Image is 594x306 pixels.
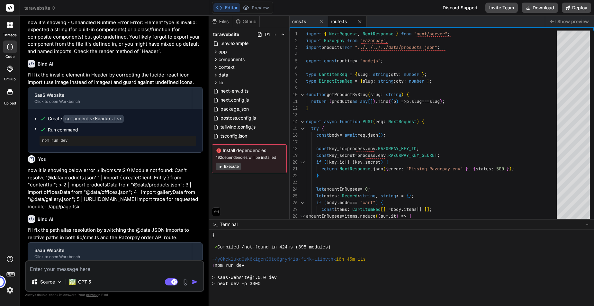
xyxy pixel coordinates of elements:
span: } [465,166,468,172]
span: => [401,98,406,104]
span: ; [393,78,396,84]
span: it [391,213,396,219]
span: : [383,119,386,124]
span: ; [442,98,445,104]
span: const [316,152,329,158]
span: ( [324,159,327,165]
span: body [391,206,401,212]
span: Terminal [220,221,238,228]
span: find [378,98,388,104]
span: tarawebsite [24,5,56,11]
span: body [327,200,337,205]
span: import [306,31,321,37]
span: tsconfig.json [220,132,248,140]
div: 5 [290,58,298,64]
div: 3 [290,44,298,51]
span: ) [396,98,399,104]
span: type [306,71,316,77]
div: 17 [290,139,298,145]
span: ( [375,213,378,219]
span: < [357,193,360,199]
span: ) [381,159,383,165]
div: 12 [290,105,298,112]
span: if [316,200,321,205]
div: 1 [290,31,298,37]
span: slug [411,98,422,104]
button: SaaS WebsiteClick to open Workbench [28,87,192,109]
span: "../../../../data/products.json" [355,44,437,50]
span: } [409,193,411,199]
span: 0 [365,186,368,192]
span: function [306,92,327,97]
img: icon [192,279,198,285]
span: "cart" [360,200,375,205]
span: ( [329,98,332,104]
span: . [401,206,404,212]
span: ( [373,119,375,124]
span: try [311,125,319,131]
span: key_id [329,146,345,151]
span: components [219,56,245,63]
span: { [386,159,388,165]
span: items [404,206,417,212]
span: = [350,71,352,77]
span: ; [429,78,432,84]
button: Invite Team [485,3,518,13]
span: , [375,193,378,199]
span: await [345,132,357,138]
label: threads [3,32,17,38]
span: 500 [496,166,504,172]
label: code [5,54,14,59]
div: 7 [290,71,298,78]
span: string [386,92,401,97]
span: slug [429,98,440,104]
span: const [324,58,337,64]
span: = [339,132,342,138]
div: 23 [290,179,298,186]
span: { [386,166,388,172]
p: now it's showing - Unhandled Runtime Error Error: Element type is invalid: expected a string (for... [28,19,203,55]
span: } [316,173,319,178]
span: notes [324,193,337,199]
span: env [368,146,375,151]
div: Click to open Workbench [34,254,185,259]
span: .env.example [220,40,249,47]
span: ; [388,71,391,77]
span: let [316,186,324,192]
div: SaaS Website [34,247,185,254]
span: slug [370,92,381,97]
span: . [365,146,368,151]
span: any [360,98,368,104]
span: type [306,78,316,84]
span: postcss.config.js [220,114,256,122]
span: . [375,98,378,104]
span: : [368,71,370,77]
span: process [347,146,365,151]
span: p [406,98,409,104]
div: Discord Support [439,3,482,13]
p: now it is showing below error ./lib/cms.ts:2:0 Module not found: Can't resolve '@data/products.js... [28,167,203,210]
div: 25 [290,193,298,199]
span: ✓ [215,244,217,250]
span: === [350,200,357,205]
span: const [316,132,329,138]
span: qty [396,78,404,84]
span: Compiled /not-found in 424ms (395 modules) [217,244,330,250]
span: { [324,31,327,37]
span: , [357,31,360,37]
span: number [404,71,419,77]
span: export [306,58,321,64]
span: from [401,31,411,37]
span: : [404,78,406,84]
span: { [355,71,357,77]
span: slug [363,78,373,84]
code: components/Header.tsx [63,115,124,123]
span: . [409,98,411,104]
span: json [373,166,383,172]
div: 14 [290,118,298,125]
div: Click to collapse the range. [298,91,307,98]
span: ( [378,213,381,219]
span: [ [424,206,427,212]
span: : [401,166,404,172]
span: : [373,78,375,84]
